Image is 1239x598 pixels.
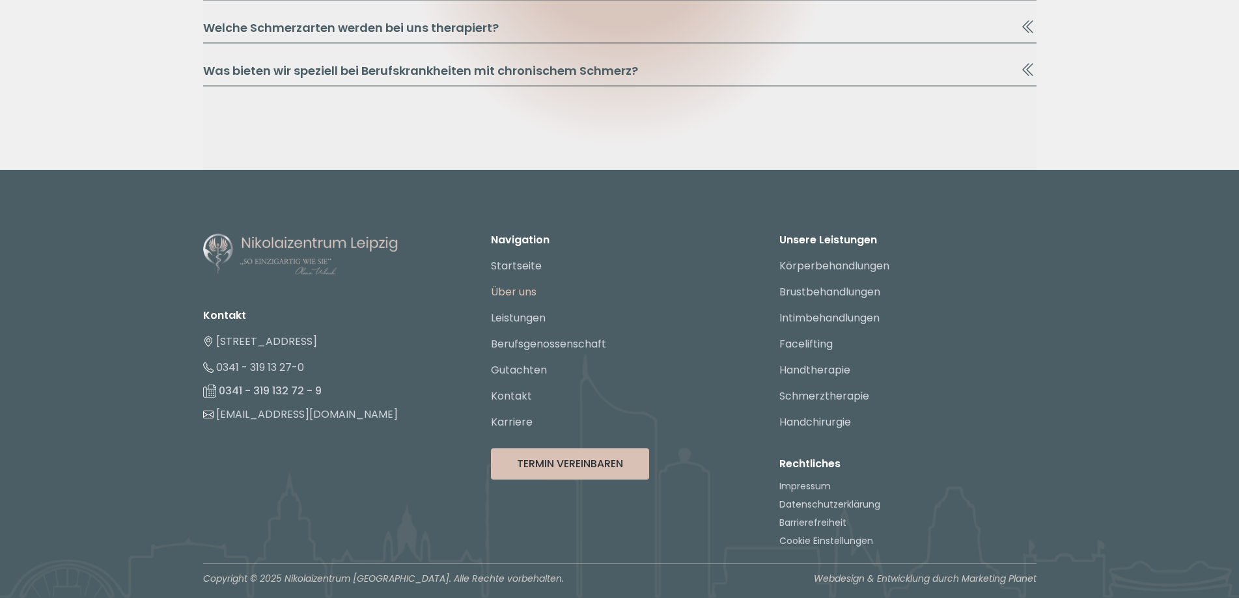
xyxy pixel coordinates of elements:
[491,310,546,325] a: Leistungen
[779,388,869,403] a: Schmerztherapie
[814,572,1037,590] a: Webdesign & Entwicklung durch Marketing Planet
[779,498,880,511] a: Datenschutzerklärung
[491,258,542,273] a: Startseite
[491,415,533,429] a: Karriere
[779,310,880,325] a: Intimbehandlungen
[203,360,304,375] a: 0341 - 319 13 27-0
[779,480,831,493] a: Impressum
[779,232,1037,248] p: Unsere Leistungen
[203,381,460,401] li: 0341 - 319 132 72 - 9
[203,232,398,277] img: Nikolaizentrum Leipzig - Logo
[491,232,748,248] p: Navigation
[203,407,398,422] a: [EMAIL_ADDRESS][DOMAIN_NAME]
[491,336,606,351] a: Berufsgenossenschaft
[779,516,846,529] a: Barrierefreiheit
[203,62,1037,87] button: Was bieten wir speziell bei Berufskrankheiten mit chronischem Schmerz?
[491,448,649,480] button: Termin Vereinbaren
[491,388,532,403] a: Kontakt
[203,19,1037,44] button: Welche Schmerzarten werden bei uns therapiert?
[203,572,564,585] p: Copyright © 2025 Nikolaizentrum [GEOGRAPHIC_DATA]. Alle Rechte vorbehalten.
[203,334,317,349] a: [STREET_ADDRESS]
[779,415,851,429] a: Handchirurgie
[779,284,880,299] a: Brustbehandlungen
[779,362,850,377] a: Handtherapie
[779,258,889,273] a: Körperbehandlungen
[491,284,536,299] a: Über uns
[779,534,873,547] button: Cookie Einstellungen
[779,336,833,351] a: Facelifting
[203,308,460,323] li: Kontakt
[779,456,1037,472] p: Rechtliches
[491,362,547,377] a: Gutachten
